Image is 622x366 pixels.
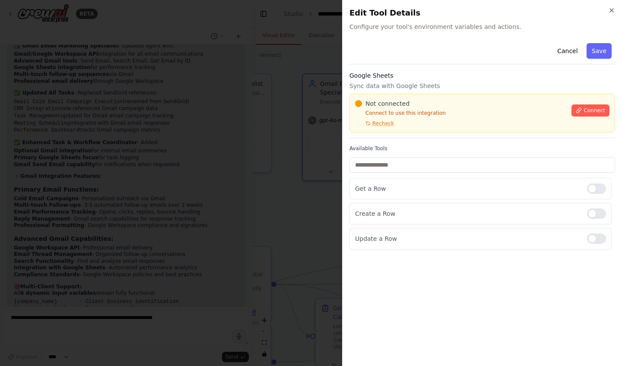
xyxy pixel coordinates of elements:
[552,43,583,59] button: Cancel
[365,99,409,108] span: Not connected
[349,82,615,90] p: Sync data with Google Sheets
[349,145,615,152] label: Available Tools
[349,71,615,80] h3: Google Sheets
[349,22,615,31] span: Configure your tool's environment variables and actions.
[355,184,580,193] p: Get a Row
[355,234,580,243] p: Update a Row
[372,120,394,127] span: Recheck
[584,107,605,114] span: Connect
[571,104,609,117] button: Connect
[355,209,580,218] p: Create a Row
[349,7,615,19] h2: Edit Tool Details
[355,110,566,117] p: Connect to use this integration
[355,120,394,127] button: Recheck
[587,43,612,59] button: Save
